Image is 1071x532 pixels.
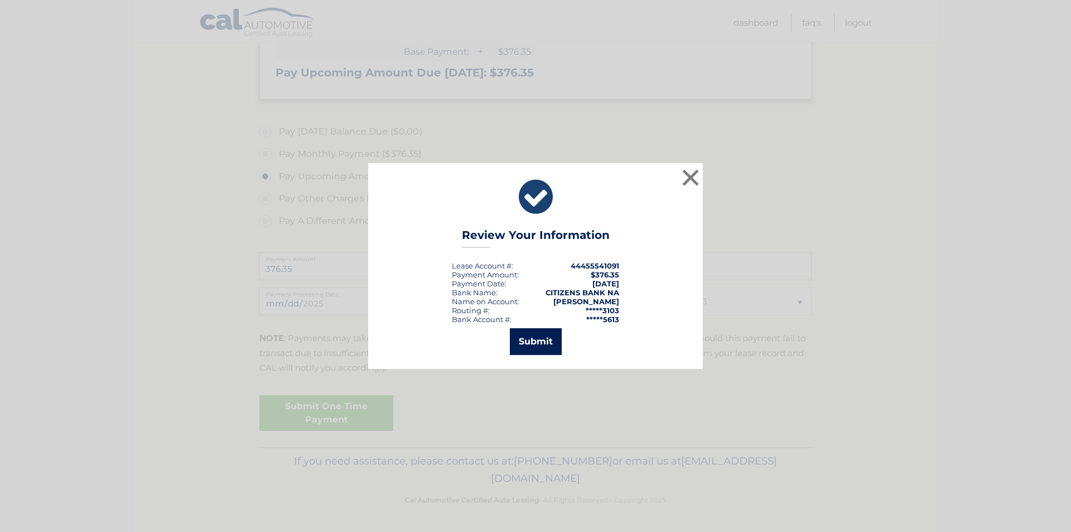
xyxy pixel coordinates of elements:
strong: [PERSON_NAME] [553,297,619,306]
div: Name on Account: [452,297,519,306]
button: × [679,166,702,189]
span: [DATE] [592,279,619,288]
div: Bank Account #: [452,315,512,324]
span: $376.35 [591,270,619,279]
div: Payment Amount: [452,270,519,279]
div: Routing #: [452,306,490,315]
span: Payment Date [452,279,505,288]
div: Bank Name: [452,288,498,297]
button: Submit [510,328,562,355]
div: Lease Account #: [452,261,513,270]
strong: CITIZENS BANK NA [546,288,619,297]
div: : [452,279,506,288]
h3: Review Your Information [462,228,610,248]
strong: 44455541091 [571,261,619,270]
